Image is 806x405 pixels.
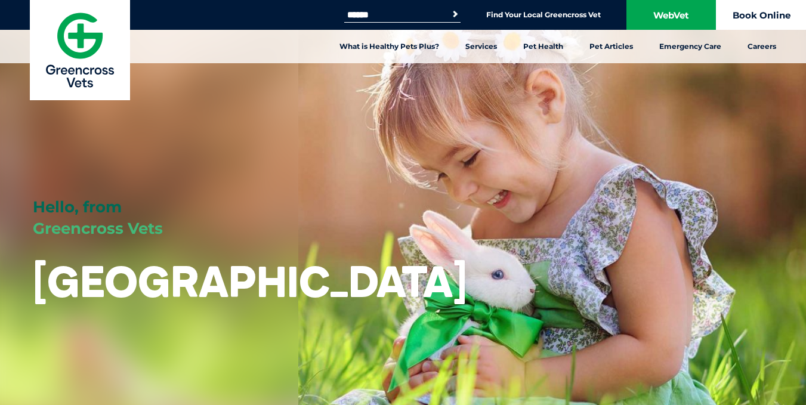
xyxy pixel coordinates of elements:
[452,30,510,63] a: Services
[734,30,789,63] a: Careers
[510,30,576,63] a: Pet Health
[326,30,452,63] a: What is Healthy Pets Plus?
[449,8,461,20] button: Search
[486,10,601,20] a: Find Your Local Greencross Vet
[33,258,467,305] h1: [GEOGRAPHIC_DATA]
[33,219,163,238] span: Greencross Vets
[646,30,734,63] a: Emergency Care
[33,197,122,217] span: Hello, from
[576,30,646,63] a: Pet Articles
